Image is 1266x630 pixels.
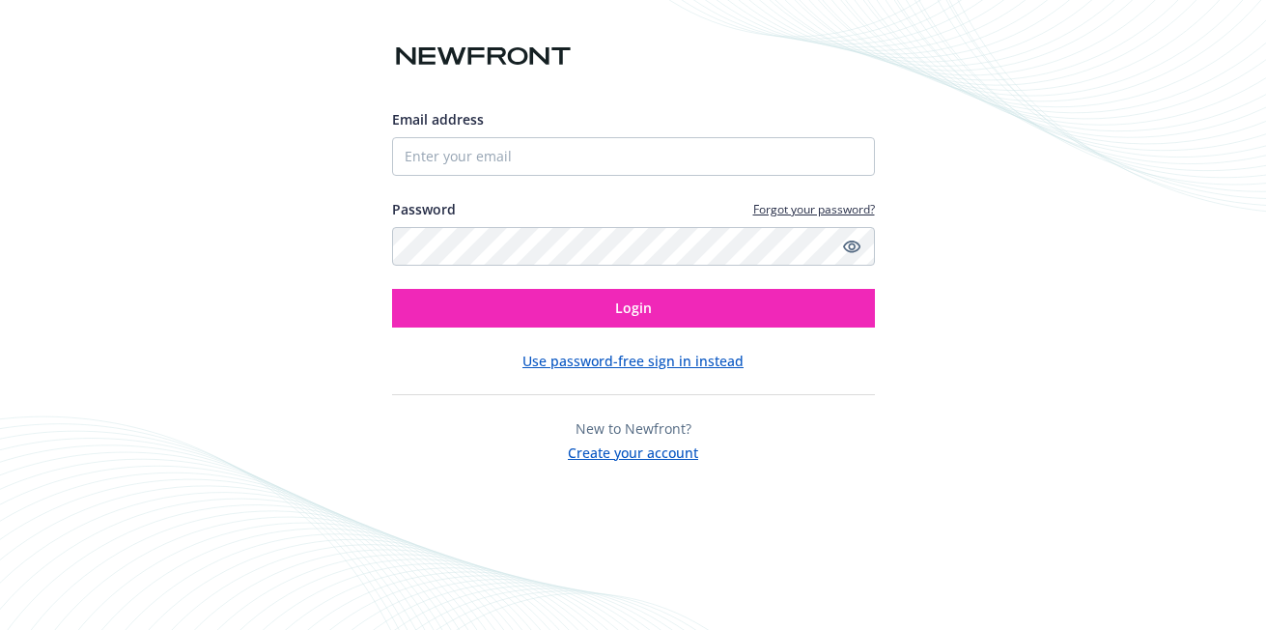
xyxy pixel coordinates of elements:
[615,299,652,317] span: Login
[753,201,875,217] a: Forgot your password?
[522,351,744,371] button: Use password-free sign in instead
[392,199,456,219] label: Password
[392,289,875,328] button: Login
[568,439,698,463] button: Create your account
[576,419,691,438] span: New to Newfront?
[392,137,875,176] input: Enter your email
[392,110,484,129] span: Email address
[840,235,863,258] a: Show password
[392,40,575,73] img: Newfront logo
[392,227,875,266] input: Enter your password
